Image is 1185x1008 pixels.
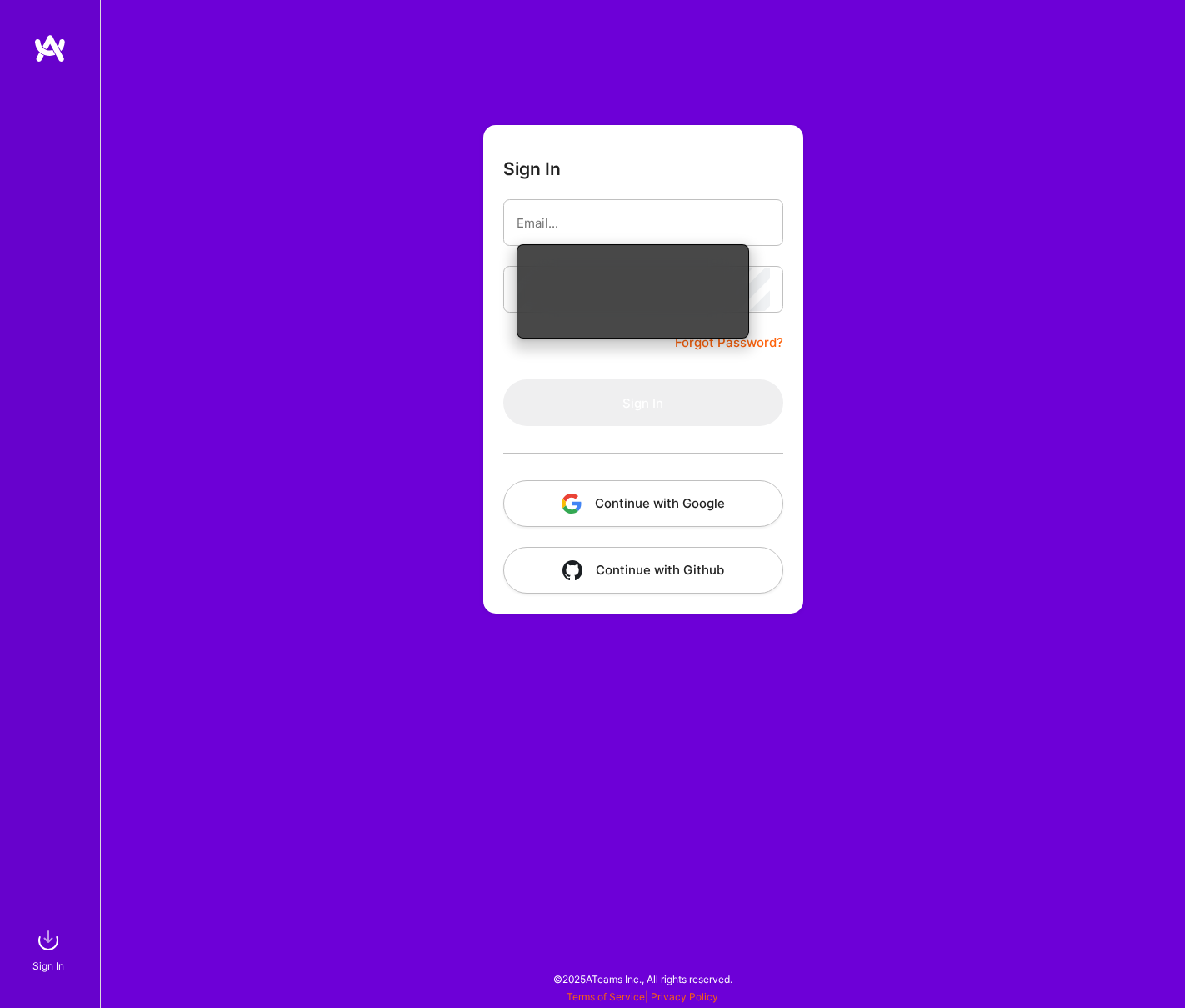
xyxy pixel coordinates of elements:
[651,990,718,1003] a: Privacy Policy
[33,33,67,63] img: logo
[503,480,783,527] button: Continue with Google
[567,990,718,1003] span: |
[503,158,561,179] h3: Sign In
[675,333,783,353] a: Forgot Password?
[562,494,582,514] img: icon
[35,924,65,975] a: sign inSign In
[562,560,582,580] img: icon
[517,202,770,244] input: Email...
[32,957,64,975] div: Sign In
[503,547,783,594] button: Continue with Github
[567,990,645,1003] a: Terms of Service
[32,924,65,957] img: sign in
[503,379,783,426] button: Sign In
[100,958,1185,1000] div: © 2025 ATeams Inc., All rights reserved.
